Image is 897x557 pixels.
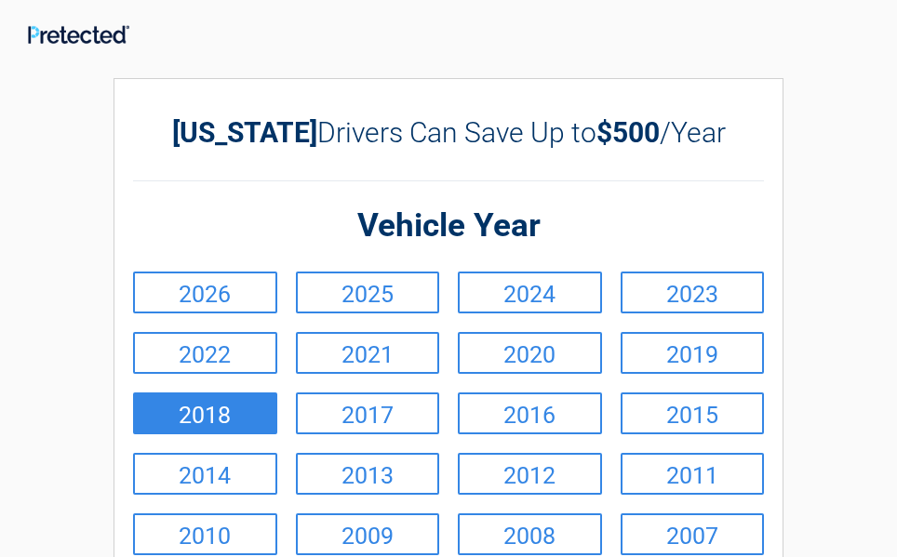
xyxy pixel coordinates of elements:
[458,453,602,495] a: 2012
[621,453,765,495] a: 2011
[133,116,764,149] h2: Drivers Can Save Up to /Year
[296,392,440,434] a: 2017
[133,272,277,313] a: 2026
[621,513,765,555] a: 2007
[458,272,602,313] a: 2024
[296,272,440,313] a: 2025
[172,116,317,149] b: [US_STATE]
[621,332,765,374] a: 2019
[133,453,277,495] a: 2014
[296,453,440,495] a: 2013
[621,272,765,313] a: 2023
[458,332,602,374] a: 2020
[133,392,277,434] a: 2018
[133,332,277,374] a: 2022
[458,392,602,434] a: 2016
[296,513,440,555] a: 2009
[296,332,440,374] a: 2021
[621,392,765,434] a: 2015
[458,513,602,555] a: 2008
[596,116,660,149] b: $500
[133,513,277,555] a: 2010
[133,205,764,248] h2: Vehicle Year
[28,25,129,44] img: Main Logo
